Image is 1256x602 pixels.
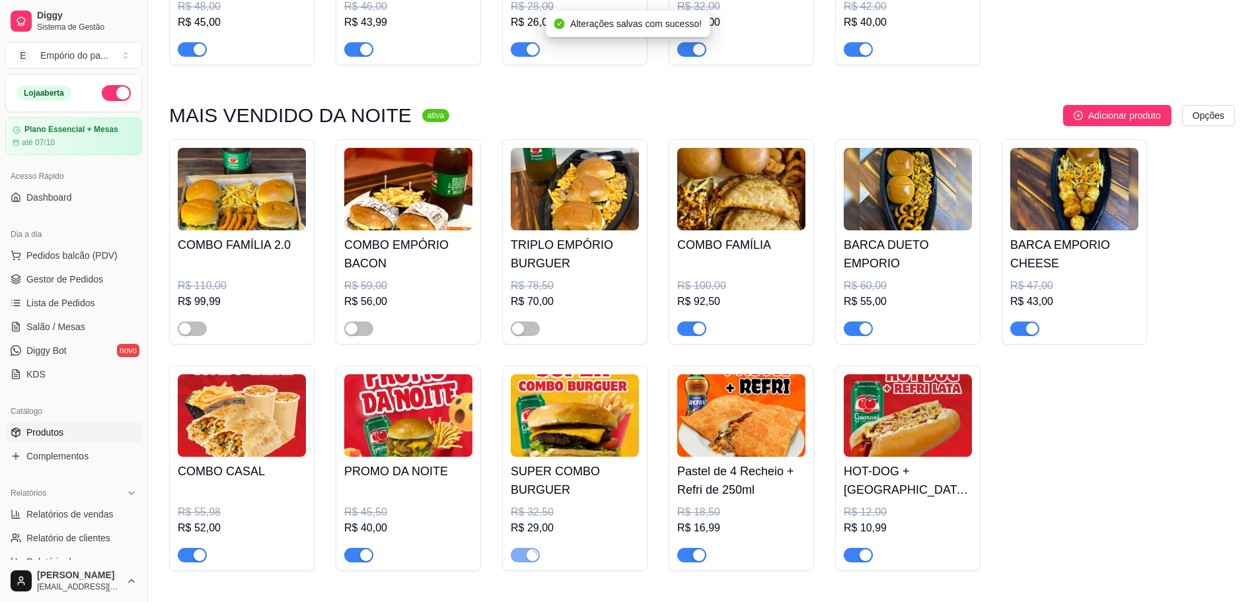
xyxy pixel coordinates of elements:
img: product-image [344,148,472,230]
h3: MAIS VENDIDO DA NOITE [169,108,412,123]
div: R$ 59,00 [344,278,472,294]
h4: COMBO FAMÍLIA [677,236,805,254]
span: Produtos [26,426,63,439]
span: E [17,49,30,62]
img: product-image [344,374,472,457]
span: Relatórios de vendas [26,508,114,521]
div: R$ 110,00 [178,278,306,294]
span: Alterações salvas com sucesso! [570,18,702,29]
div: R$ 45,50 [344,504,472,520]
button: Opções [1182,105,1235,126]
div: Acesso Rápido [5,166,142,187]
span: Salão / Mesas [26,320,85,333]
a: Lista de Pedidos [5,292,142,314]
div: R$ 30,00 [677,15,805,30]
div: R$ 55,98 [178,504,306,520]
img: product-image [677,374,805,457]
div: R$ 78,50 [511,278,639,294]
article: Plano Essencial + Mesas [24,125,118,135]
span: Gestor de Pedidos [26,273,103,286]
span: Diggy [37,10,137,22]
h4: SUPER COMBO BURGUER [511,462,639,499]
a: Salão / Mesas [5,316,142,337]
div: R$ 45,00 [178,15,306,30]
button: Alterar Status [102,85,131,101]
a: Plano Essencial + Mesasaté 07/10 [5,117,142,155]
div: Catálogo [5,401,142,422]
button: Select a team [5,42,142,69]
div: R$ 43,99 [344,15,472,30]
span: Pedidos balcão (PDV) [26,249,118,262]
div: R$ 40,00 [844,15,972,30]
span: Relatório de mesas [26,555,106,568]
div: R$ 55,00 [844,294,972,310]
a: Relatório de clientes [5,527,142,549]
a: Relatórios de vendas [5,504,142,525]
a: Dashboard [5,187,142,208]
div: R$ 56,00 [344,294,472,310]
h4: TRIPLO EMPÓRIO BURGUER [511,236,639,273]
a: Gestor de Pedidos [5,269,142,290]
div: R$ 70,00 [511,294,639,310]
button: Pedidos balcão (PDV) [5,245,142,266]
div: Empório do pa ... [40,49,108,62]
div: R$ 16,99 [677,520,805,536]
h4: BARCA EMPORIO CHEESE [1010,236,1138,273]
div: R$ 92,50 [677,294,805,310]
div: Dia a dia [5,224,142,245]
img: product-image [844,148,972,230]
div: R$ 43,00 [1010,294,1138,310]
div: R$ 29,00 [511,520,639,536]
div: R$ 52,00 [178,520,306,536]
div: R$ 12,00 [844,504,972,520]
h4: Pastel de 4 Recheio + Refri de 250ml [677,462,805,499]
span: KDS [26,368,46,381]
a: DiggySistema de Gestão [5,5,142,37]
span: loading [526,549,539,562]
button: [PERSON_NAME][EMAIL_ADDRESS][DOMAIN_NAME] [5,565,142,597]
a: KDS [5,364,142,385]
span: Lista de Pedidos [26,296,95,310]
img: product-image [511,374,639,457]
h4: COMBO FAMÍLIA 2.0 [178,236,306,254]
img: product-image [178,374,306,457]
span: Dashboard [26,191,72,204]
div: R$ 26,00 [511,15,639,30]
a: Relatório de mesas [5,551,142,572]
span: [EMAIL_ADDRESS][DOMAIN_NAME] [37,582,121,592]
div: Loja aberta [17,86,71,100]
span: Relatório de clientes [26,531,110,545]
span: Adicionar produto [1088,108,1161,123]
a: Complementos [5,446,142,467]
a: Produtos [5,422,142,443]
a: Diggy Botnovo [5,340,142,361]
span: Complementos [26,450,89,463]
h4: COMBO CASAL [178,462,306,481]
h4: PROMO DA NOITE [344,462,472,481]
div: R$ 47,00 [1010,278,1138,294]
span: check-circle [554,18,565,29]
div: R$ 100,00 [677,278,805,294]
h4: COMBO EMPÓRIO BACON [344,236,472,273]
div: R$ 99,99 [178,294,306,310]
span: Opções [1193,108,1224,123]
span: plus-circle [1074,111,1083,120]
span: Diggy Bot [26,344,67,357]
div: R$ 60,00 [844,278,972,294]
div: R$ 18,50 [677,504,805,520]
h4: BARCA DUETO EMPORIO [844,236,972,273]
span: [PERSON_NAME] [37,570,121,582]
img: product-image [511,148,639,230]
img: product-image [1010,148,1138,230]
h4: HOT-DOG + [GEOGRAPHIC_DATA] LATA [844,462,972,499]
div: R$ 10,99 [844,520,972,536]
sup: ativa [422,109,449,122]
div: R$ 40,00 [344,520,472,536]
button: Adicionar produto [1063,105,1171,126]
span: Relatórios [11,488,46,498]
img: product-image [178,148,306,230]
img: product-image [677,148,805,230]
img: product-image [844,374,972,457]
article: até 07/10 [22,137,55,148]
span: Sistema de Gestão [37,22,137,32]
